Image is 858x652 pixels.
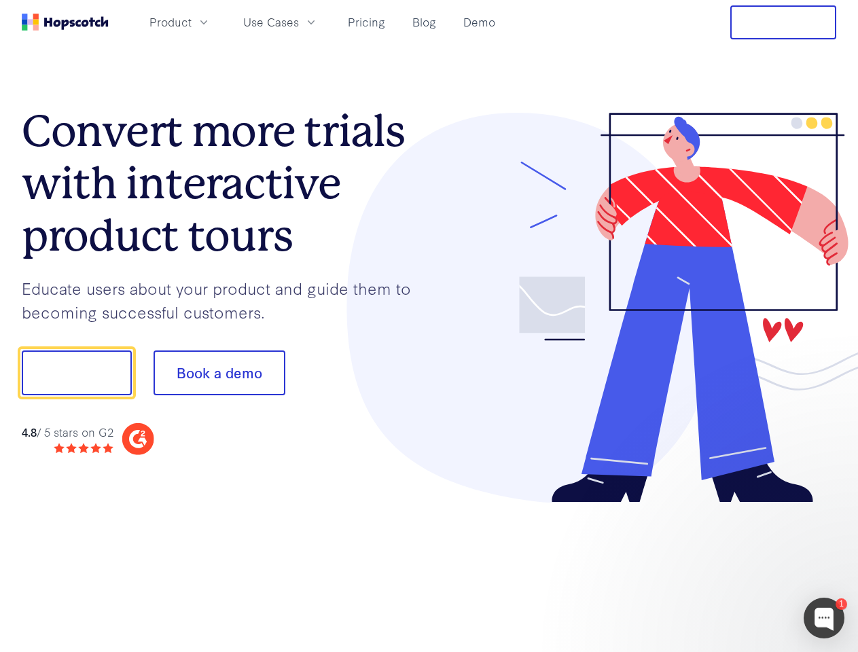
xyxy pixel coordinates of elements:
a: Pricing [342,11,391,33]
p: Educate users about your product and guide them to becoming successful customers. [22,276,429,323]
button: Product [141,11,219,33]
span: Use Cases [243,14,299,31]
span: Product [149,14,192,31]
a: Demo [458,11,501,33]
h1: Convert more trials with interactive product tours [22,105,429,261]
button: Free Trial [730,5,836,39]
div: / 5 stars on G2 [22,424,113,441]
button: Use Cases [235,11,326,33]
strong: 4.8 [22,424,37,439]
button: Book a demo [154,350,285,395]
a: Blog [407,11,442,33]
a: Home [22,14,109,31]
button: Show me! [22,350,132,395]
div: 1 [836,598,847,610]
